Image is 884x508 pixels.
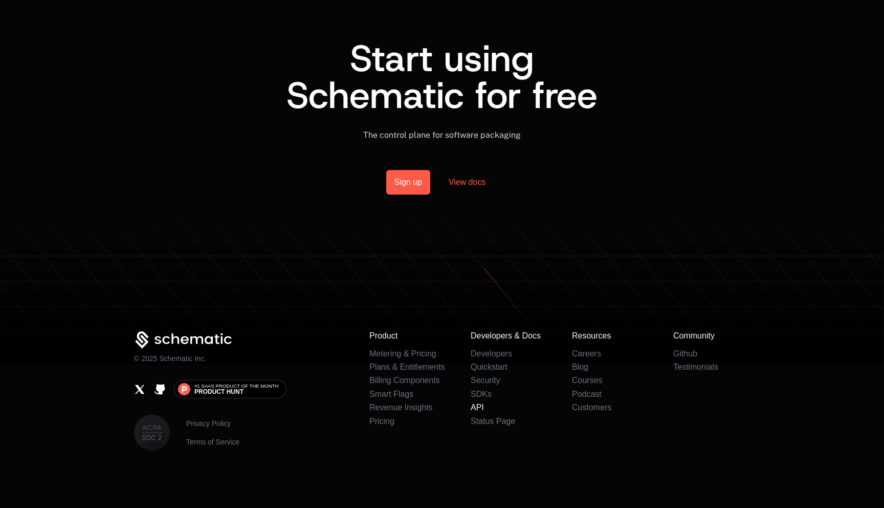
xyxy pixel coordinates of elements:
a: #1 SaaS Product of the MonthProduct Hunt [174,380,286,398]
a: Status Page [471,417,515,426]
a: Blog [572,363,588,371]
a: SDKs [471,390,492,398]
a: Developers [471,349,512,358]
a: Customers [572,403,611,412]
a: Podcast [572,390,602,398]
a: Plans & Entitlements [369,363,445,371]
a: Pricing [369,417,394,426]
a: Courses [572,376,603,385]
a: Revenue Insights [369,403,433,412]
span: Start using Schematic for free [286,34,598,120]
a: Terms of Service [186,437,239,447]
a: Testimonials [673,363,718,371]
a: Github [154,384,166,395]
a: X [134,384,146,395]
span: #1 SaaS Product of the Month [194,384,278,389]
h3: Resources [572,331,649,341]
span: Product Hunt [194,389,244,395]
a: Metering & Pricing [369,349,436,358]
h3: Developers & Docs [471,331,547,341]
h3: Product [369,331,446,341]
a: Security [471,376,500,385]
h3: Community [673,331,750,341]
a: Github [673,349,697,358]
a: Smart Flags [369,390,413,398]
p: © 2025 Schematic Inc. [134,353,206,364]
a: Privacy Policy [186,418,239,429]
img: SOC II & Aicapa [134,415,170,451]
a: Sign up [386,170,430,195]
a: View docs [436,170,498,195]
a: Quickstart [471,363,507,371]
a: Careers [572,349,601,358]
span: The control plane for software packaging [363,130,521,140]
a: Billing Components [369,376,440,385]
a: API [471,403,484,412]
